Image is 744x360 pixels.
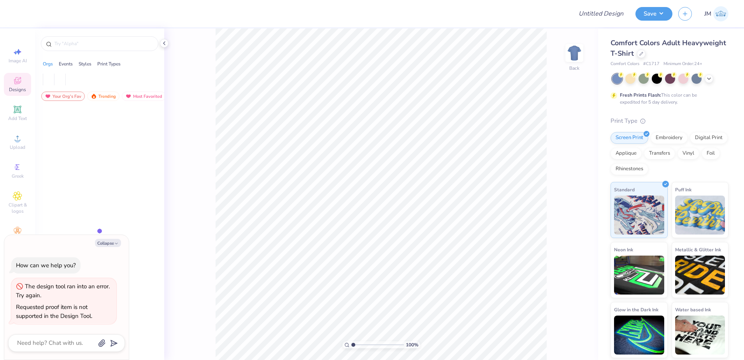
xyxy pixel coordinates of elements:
img: Back [567,45,582,61]
img: Puff Ink [675,196,725,235]
span: JM [704,9,711,18]
span: 100 % [406,341,418,348]
div: Rhinestones [611,163,648,175]
div: Applique [611,148,642,159]
img: Neon Ink [614,256,664,295]
strong: Fresh Prints Flash: [620,92,661,98]
span: Comfort Colors Adult Heavyweight T-Shirt [611,38,726,58]
img: most_fav.gif [45,94,51,99]
span: Puff Ink [675,185,691,194]
span: Designs [9,86,26,93]
span: Upload [10,144,25,150]
span: Comfort Colors [611,61,639,67]
div: Embroidery [651,132,688,144]
div: Requested proof item is not supported in the Design Tool. [16,303,92,320]
span: Image AI [9,58,27,64]
span: Water based Ink [675,305,711,314]
div: Styles [79,60,91,67]
input: Try "Alpha" [54,40,153,48]
a: JM [704,6,728,21]
img: Metallic & Glitter Ink [675,256,725,295]
div: Foil [702,148,720,159]
span: Metallic & Glitter Ink [675,245,721,254]
div: Digital Print [690,132,728,144]
div: Orgs [43,60,53,67]
img: Standard [614,196,664,235]
span: Clipart & logos [4,202,31,214]
img: Glow in the Dark Ink [614,316,664,355]
span: Add Text [8,115,27,122]
div: This color can be expedited for 5 day delivery. [620,92,716,106]
span: Minimum Order: 24 + [663,61,702,67]
div: The design tool ran into an error. Try again. [16,282,110,299]
div: Events [59,60,73,67]
img: Joshua Malaki [713,6,728,21]
span: Neon Ink [614,245,633,254]
div: Transfers [644,148,675,159]
span: # C1717 [643,61,660,67]
img: trending.gif [91,94,97,99]
img: Water based Ink [675,316,725,355]
span: Glow in the Dark Ink [614,305,658,314]
span: Standard [614,185,635,194]
input: Untitled Design [572,6,630,21]
div: Back [569,65,579,72]
img: most_fav.gif [125,94,132,99]
div: Print Type [611,116,728,125]
div: Your Org's Fav [41,92,85,101]
div: Vinyl [677,148,699,159]
div: Trending [87,92,119,101]
div: Most Favorited [122,92,166,101]
div: Screen Print [611,132,648,144]
button: Collapse [95,239,121,247]
div: Print Types [97,60,121,67]
div: How can we help you? [16,261,76,269]
span: Greek [12,173,24,179]
button: Save [635,7,672,21]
